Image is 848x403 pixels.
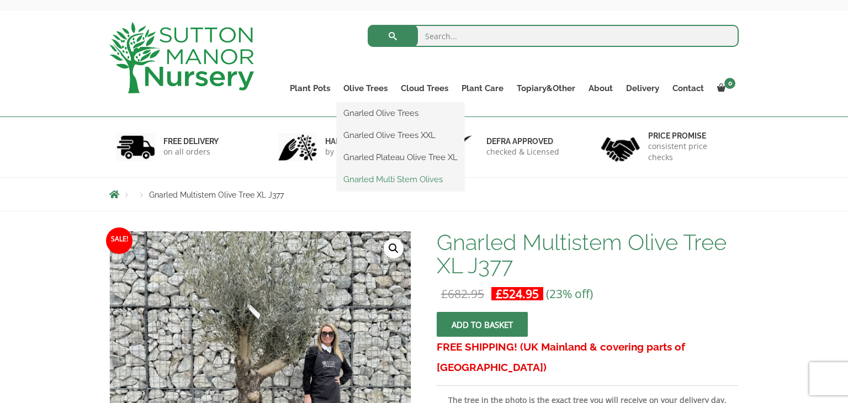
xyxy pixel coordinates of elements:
h6: Price promise [648,131,732,141]
bdi: 524.95 [496,286,539,301]
a: About [582,81,619,96]
span: £ [496,286,502,301]
p: consistent price checks [648,141,732,163]
h6: hand picked [325,136,386,146]
bdi: 682.95 [441,286,484,301]
span: Sale! [106,227,132,254]
img: 2.jpg [278,133,317,161]
a: Topiary&Other [510,81,582,96]
input: Search... [368,25,739,47]
nav: Breadcrumbs [109,190,739,199]
img: 1.jpg [116,133,155,161]
span: (23% off) [546,286,593,301]
p: checked & Licensed [486,146,559,157]
h3: FREE SHIPPING! (UK Mainland & covering parts of [GEOGRAPHIC_DATA]) [437,337,739,378]
span: Gnarled Multistem Olive Tree XL J377 [149,190,284,199]
h1: Gnarled Multistem Olive Tree XL J377 [437,231,739,277]
a: Contact [666,81,711,96]
a: Gnarled Multi Stem Olives [337,171,464,188]
button: Add to basket [437,312,528,337]
img: logo [109,22,254,93]
a: Olive Trees [337,81,394,96]
a: Cloud Trees [394,81,455,96]
a: Gnarled Olive Trees XXL [337,127,464,144]
h6: Defra approved [486,136,559,146]
a: Plant Pots [283,81,337,96]
a: Plant Care [455,81,510,96]
a: Gnarled Plateau Olive Tree XL [337,149,464,166]
h6: FREE DELIVERY [163,136,219,146]
p: by professionals [325,146,386,157]
a: View full-screen image gallery [384,238,404,258]
span: £ [441,286,448,301]
span: 0 [724,78,735,89]
p: on all orders [163,146,219,157]
img: 4.jpg [601,130,640,164]
a: Delivery [619,81,666,96]
a: 0 [711,81,739,96]
a: Gnarled Olive Trees [337,105,464,121]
